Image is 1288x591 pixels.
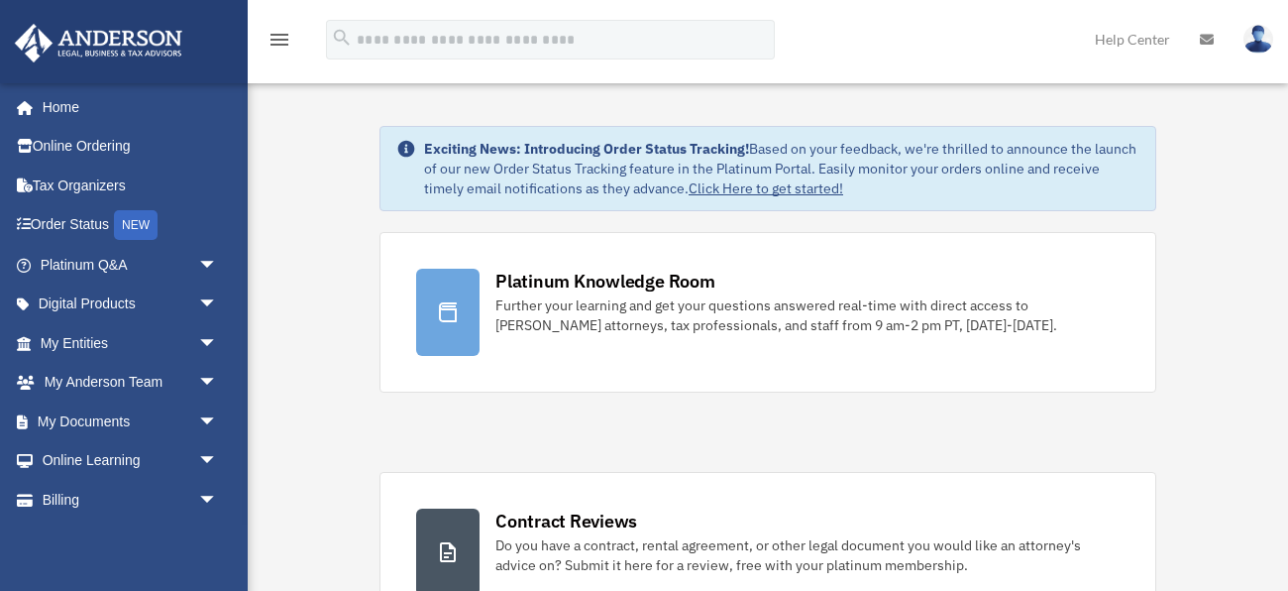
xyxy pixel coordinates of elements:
[331,27,353,49] i: search
[14,245,248,285] a: Platinum Q&Aarrow_drop_down
[114,210,158,240] div: NEW
[198,402,238,442] span: arrow_drop_down
[14,127,248,167] a: Online Ordering
[424,139,1139,198] div: Based on your feedback, we're thrilled to announce the launch of our new Order Status Tracking fe...
[14,363,248,403] a: My Anderson Teamarrow_drop_down
[379,232,1156,393] a: Platinum Knowledge Room Further your learning and get your questions answered real-time with dire...
[198,480,238,521] span: arrow_drop_down
[14,480,248,520] a: Billingarrow_drop_down
[198,323,238,364] span: arrow_drop_down
[495,535,1120,575] div: Do you have a contract, rental agreement, or other legal document you would like an attorney's ad...
[495,269,715,294] div: Platinum Knowledge Room
[14,166,248,205] a: Tax Organizers
[9,24,188,62] img: Anderson Advisors Platinum Portal
[198,245,238,286] span: arrow_drop_down
[14,402,248,441] a: My Documentsarrow_drop_down
[14,285,248,324] a: Digital Productsarrow_drop_down
[268,35,291,52] a: menu
[1243,25,1273,54] img: User Pic
[424,140,749,158] strong: Exciting News: Introducing Order Status Tracking!
[268,28,291,52] i: menu
[14,441,248,481] a: Online Learningarrow_drop_down
[198,363,238,404] span: arrow_drop_down
[198,285,238,325] span: arrow_drop_down
[495,509,637,533] div: Contract Reviews
[198,441,238,482] span: arrow_drop_down
[689,179,843,197] a: Click Here to get started!
[14,87,238,127] a: Home
[14,323,248,363] a: My Entitiesarrow_drop_down
[495,295,1120,335] div: Further your learning and get your questions answered real-time with direct access to [PERSON_NAM...
[14,520,248,559] a: Events Calendar
[14,205,248,246] a: Order StatusNEW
